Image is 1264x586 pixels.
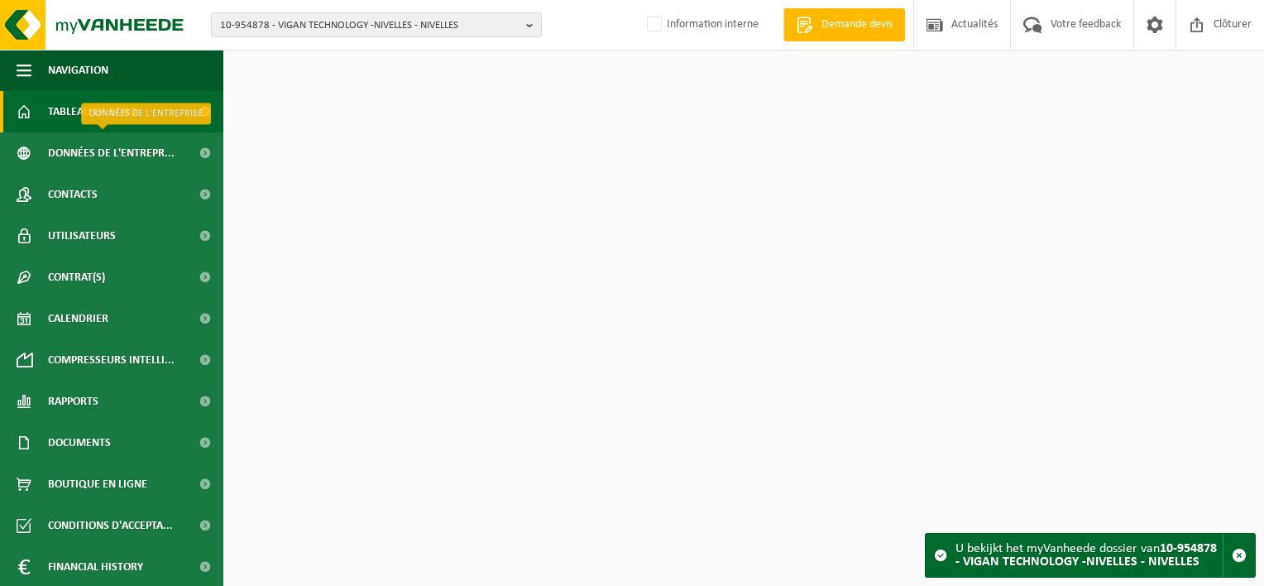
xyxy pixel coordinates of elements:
div: U bekijkt het myVanheede dossier van [955,534,1223,577]
button: 10-954878 - VIGAN TECHNOLOGY -NIVELLES - NIVELLES [211,12,542,37]
span: 10-954878 - VIGAN TECHNOLOGY -NIVELLES - NIVELLES [220,13,519,38]
span: Calendrier [48,298,108,339]
span: Tableau de bord [48,91,137,132]
span: Boutique en ligne [48,464,147,505]
span: Contacts [48,174,98,215]
span: Données de l'entrepr... [48,132,175,174]
span: Navigation [48,50,108,91]
span: Contrat(s) [48,257,105,298]
span: Conditions d'accepta... [48,505,173,546]
a: Demande devis [783,8,905,41]
span: Utilisateurs [48,215,116,257]
span: Documents [48,422,111,464]
span: Compresseurs intelli... [48,339,175,381]
span: Rapports [48,381,98,422]
strong: 10-954878 - VIGAN TECHNOLOGY -NIVELLES - NIVELLES [955,542,1217,569]
label: Information interne [644,12,759,37]
span: Demande devis [817,17,897,33]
